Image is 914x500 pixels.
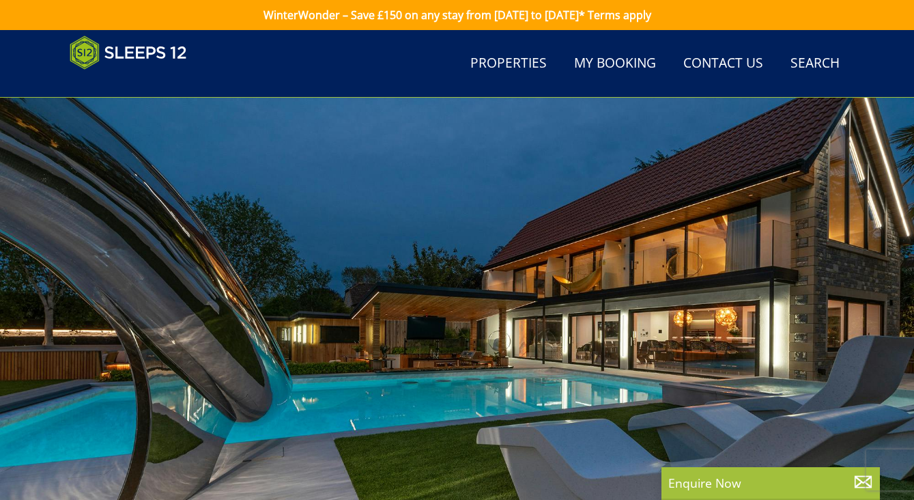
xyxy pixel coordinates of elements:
a: My Booking [569,48,661,79]
p: Enquire Now [668,474,873,492]
a: Contact Us [678,48,769,79]
a: Search [785,48,845,79]
img: Sleeps 12 [70,36,187,70]
iframe: Customer reviews powered by Trustpilot [63,78,206,89]
a: Properties [465,48,552,79]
